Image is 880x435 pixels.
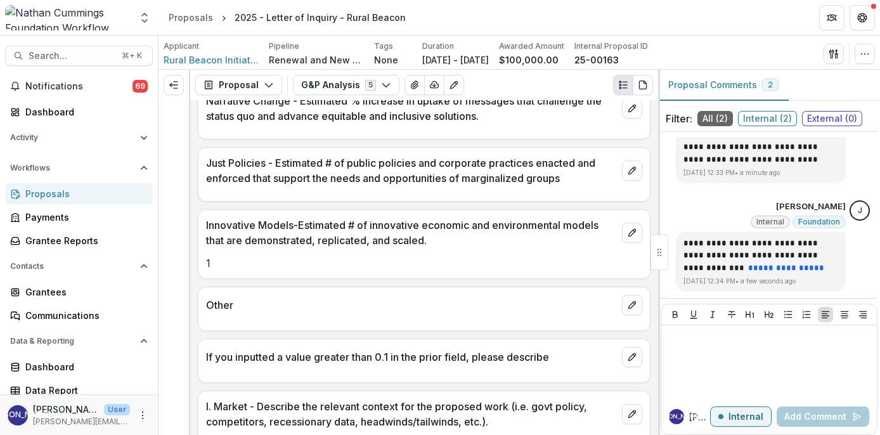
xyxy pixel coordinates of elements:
p: Filter: [666,111,692,126]
p: [DATE] - [DATE] [422,53,489,67]
span: Notifications [25,81,133,92]
a: Payments [5,207,153,228]
button: Open Contacts [5,256,153,276]
div: Data Report [25,384,143,397]
p: 1 [206,256,642,271]
span: 2 [768,81,773,89]
div: Proposals [169,11,213,24]
p: Applicant [164,41,199,52]
span: All ( 2 ) [697,111,733,126]
p: Tags [374,41,393,52]
p: [DATE] 12:33 PM • a minute ago [683,168,838,178]
nav: breadcrumb [164,8,411,27]
p: Other [206,297,617,313]
a: Rural Beacon Initiative [164,53,259,67]
span: Activity [10,133,135,142]
button: Heading 2 [761,307,777,322]
div: Payments [25,211,143,224]
a: Proposals [5,183,153,204]
span: Search... [29,51,114,62]
p: [DATE] 12:34 PM • a few seconds ago [683,276,838,286]
p: [PERSON_NAME] San [PERSON_NAME] [33,403,99,416]
button: edit [622,295,642,315]
div: 2025 - Letter of Inquiry - Rural Beacon [235,11,406,24]
p: None [374,53,398,67]
div: Communications [25,309,143,322]
p: [PERSON_NAME] [776,200,846,213]
div: Grantee Reports [25,234,143,247]
a: Grantees [5,282,153,302]
a: Dashboard [5,356,153,377]
button: edit [622,223,642,243]
p: Awarded Amount [499,41,564,52]
button: Partners [819,5,844,30]
button: Heading 1 [742,307,758,322]
a: Communications [5,305,153,326]
a: Data Report [5,380,153,401]
div: ⌘ + K [119,49,145,63]
a: Proposals [164,8,218,27]
button: Notifications69 [5,76,153,96]
button: Open Data & Reporting [5,331,153,351]
button: Underline [686,307,701,322]
a: Dashboard [5,101,153,122]
span: Internal [756,217,784,226]
p: $100,000.00 [499,53,559,67]
a: Grantee Reports [5,230,153,251]
button: edit [622,98,642,119]
p: If you inputted a value greater than 0.1 in the prior field, please describe [206,349,617,365]
button: edit [622,347,642,367]
div: Janet [858,207,862,215]
p: User [104,404,130,415]
p: Pipeline [269,41,299,52]
button: Add Comment [777,406,869,427]
div: Jamie San Andres [651,413,702,420]
p: Internal [728,412,763,422]
span: Internal ( 2 ) [738,111,797,126]
button: PDF view [633,75,653,95]
button: Open entity switcher [136,5,153,30]
button: More [135,408,150,423]
p: Internal Proposal ID [574,41,648,52]
button: Plaintext view [613,75,633,95]
button: Open Workflows [5,158,153,178]
button: Ordered List [799,307,814,322]
button: Bullet List [780,307,796,322]
button: edit [622,160,642,181]
button: Strike [724,307,739,322]
span: External ( 0 ) [802,111,862,126]
button: G&P Analysis5 [293,75,399,95]
button: View Attached Files [404,75,425,95]
button: Get Help [850,5,875,30]
button: Align Right [855,307,870,322]
img: Nathan Cummings Foundation Workflow Sandbox logo [5,5,131,30]
div: Dashboard [25,105,143,119]
button: Proposal [195,75,282,95]
button: Edit as form [444,75,464,95]
button: edit [622,404,642,424]
p: I. Market - Describe the relevant context for the proposed work (i.e. govt policy, competitors, r... [206,399,617,429]
p: [PERSON_NAME] [689,410,710,424]
button: Proposal Comments [658,70,789,101]
button: Open Activity [5,127,153,148]
button: Align Left [818,307,833,322]
p: Duration [422,41,454,52]
button: Italicize [705,307,720,322]
button: Align Center [837,307,852,322]
div: Proposals [25,187,143,200]
span: Contacts [10,262,135,271]
button: Bold [668,307,683,322]
span: Workflows [10,164,135,172]
p: Renewal and New Grants Pipeline [269,53,364,67]
span: 69 [133,80,148,93]
p: Narrative Change - Estimated % increase in uptake of messages that challenge the status quo and a... [206,93,617,124]
div: Dashboard [25,360,143,373]
button: Search... [5,46,153,66]
button: Expand left [164,75,184,95]
p: Just Policies - Estimated # of public policies and corporate practices enacted and enforced that ... [206,155,617,186]
div: Grantees [25,285,143,299]
p: 25-00163 [574,53,619,67]
p: Innovative Models-Estimated # of innovative economic and environmental models that are demonstrat... [206,217,617,248]
span: Foundation [798,217,840,226]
